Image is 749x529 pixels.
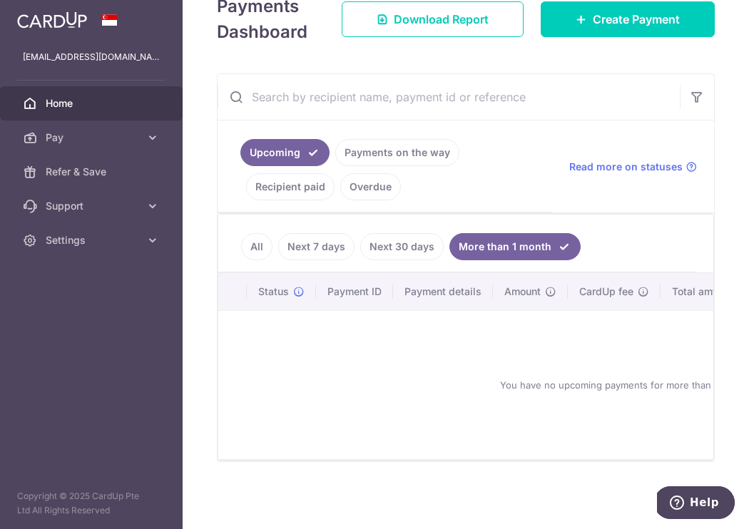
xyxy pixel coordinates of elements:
[342,1,524,37] a: Download Report
[504,284,541,299] span: Amount
[246,173,335,200] a: Recipient paid
[541,1,715,37] a: Create Payment
[657,486,735,522] iframe: Opens a widget where you can find more information
[569,160,683,174] span: Read more on statuses
[218,74,680,120] input: Search by recipient name, payment id or reference
[335,139,459,166] a: Payments on the way
[258,284,289,299] span: Status
[394,11,489,28] span: Download Report
[46,96,140,111] span: Home
[17,11,87,29] img: CardUp
[569,160,697,174] a: Read more on statuses
[340,173,401,200] a: Overdue
[240,139,330,166] a: Upcoming
[449,233,581,260] a: More than 1 month
[672,284,719,299] span: Total amt.
[393,273,493,310] th: Payment details
[579,284,633,299] span: CardUp fee
[46,199,140,213] span: Support
[593,11,680,28] span: Create Payment
[360,233,444,260] a: Next 30 days
[316,273,393,310] th: Payment ID
[46,130,140,145] span: Pay
[278,233,355,260] a: Next 7 days
[33,10,62,23] span: Help
[46,233,140,247] span: Settings
[241,233,272,260] a: All
[46,165,140,179] span: Refer & Save
[23,50,160,64] p: [EMAIL_ADDRESS][DOMAIN_NAME]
